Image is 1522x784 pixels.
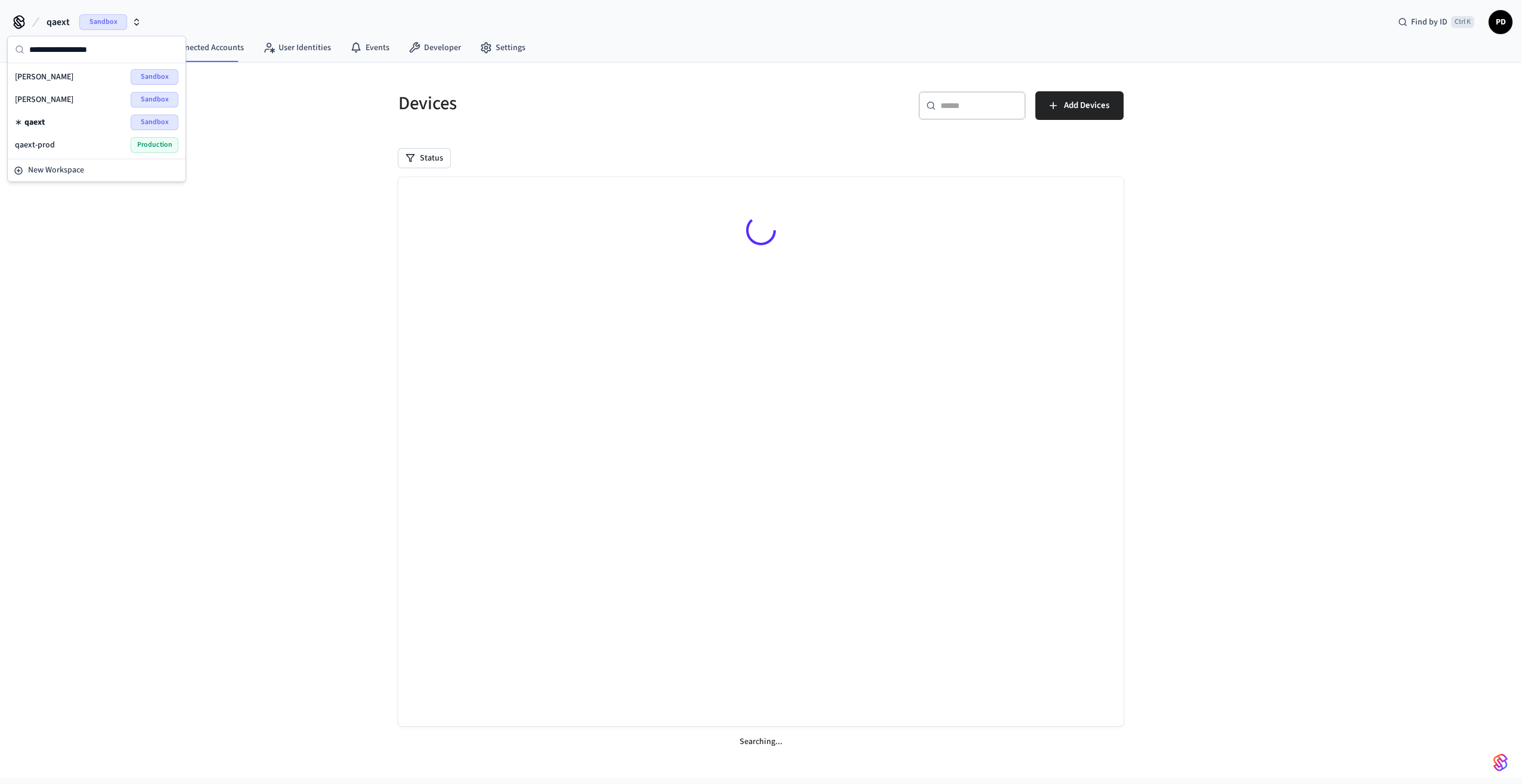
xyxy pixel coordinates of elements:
button: PD [1489,10,1512,34]
span: [PERSON_NAME] [15,94,73,106]
div: Searching... [398,726,1124,758]
img: SeamLogoGradient.69752ec5.svg [1493,753,1508,772]
button: Status [398,149,450,168]
span: Sandbox [131,92,178,107]
span: New Workspace [28,164,84,177]
div: Find by IDCtrl K [1388,11,1484,33]
span: [PERSON_NAME] [15,71,73,83]
a: User Identities [253,37,341,58]
a: Events [341,37,399,58]
span: Sandbox [131,69,178,85]
button: New Workspace [9,160,184,180]
span: Ctrl K [1451,16,1474,28]
span: Sandbox [131,115,178,130]
a: Settings [471,37,535,58]
span: Production [131,137,178,153]
button: Add Devices [1035,91,1124,120]
span: Add Devices [1064,98,1109,113]
span: Sandbox [79,14,127,30]
span: PD [1490,11,1511,33]
span: qaext-prod [15,139,55,151]
span: qaext [24,116,45,128]
span: Find by ID [1411,16,1447,28]
h5: Devices [398,91,754,116]
div: Suggestions [8,63,185,159]
span: qaext [47,15,70,29]
a: Developer [399,37,471,58]
a: Connected Accounts [146,37,253,58]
